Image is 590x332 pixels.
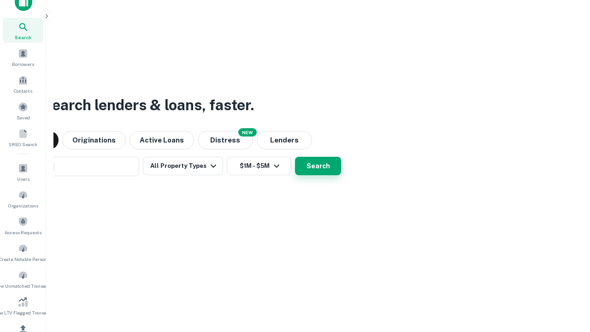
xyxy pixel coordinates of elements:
[17,114,30,121] span: Saved
[3,186,43,211] a: Organizations
[3,213,43,238] a: Access Requests
[130,131,194,149] button: Active Loans
[3,160,43,184] a: Users
[62,131,126,149] button: Originations
[257,131,312,149] button: Lenders
[42,94,254,116] h3: Search lenders & loans, faster.
[295,157,341,175] button: Search
[3,45,43,70] a: Borrowers
[8,202,38,209] span: Organizations
[227,157,291,175] button: $1M - $5M
[3,98,43,123] a: Saved
[14,87,32,95] span: Contacts
[17,175,29,183] span: Users
[3,267,43,291] a: Review Unmatched Transactions
[3,18,43,43] a: Search
[3,293,43,318] a: Review LTV Flagged Transactions
[12,60,34,68] span: Borrowers
[198,131,253,149] button: Search distressed loans with lien and other non-mortgage details.
[3,71,43,96] a: Contacts
[5,229,41,236] span: Access Requests
[544,258,590,302] iframe: Chat Widget
[9,141,37,148] span: SREO Search
[3,240,43,265] a: Create Notable Person
[3,125,43,150] a: SREO Search
[143,157,223,175] button: All Property Types
[238,128,257,136] div: NEW
[15,34,31,41] span: Search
